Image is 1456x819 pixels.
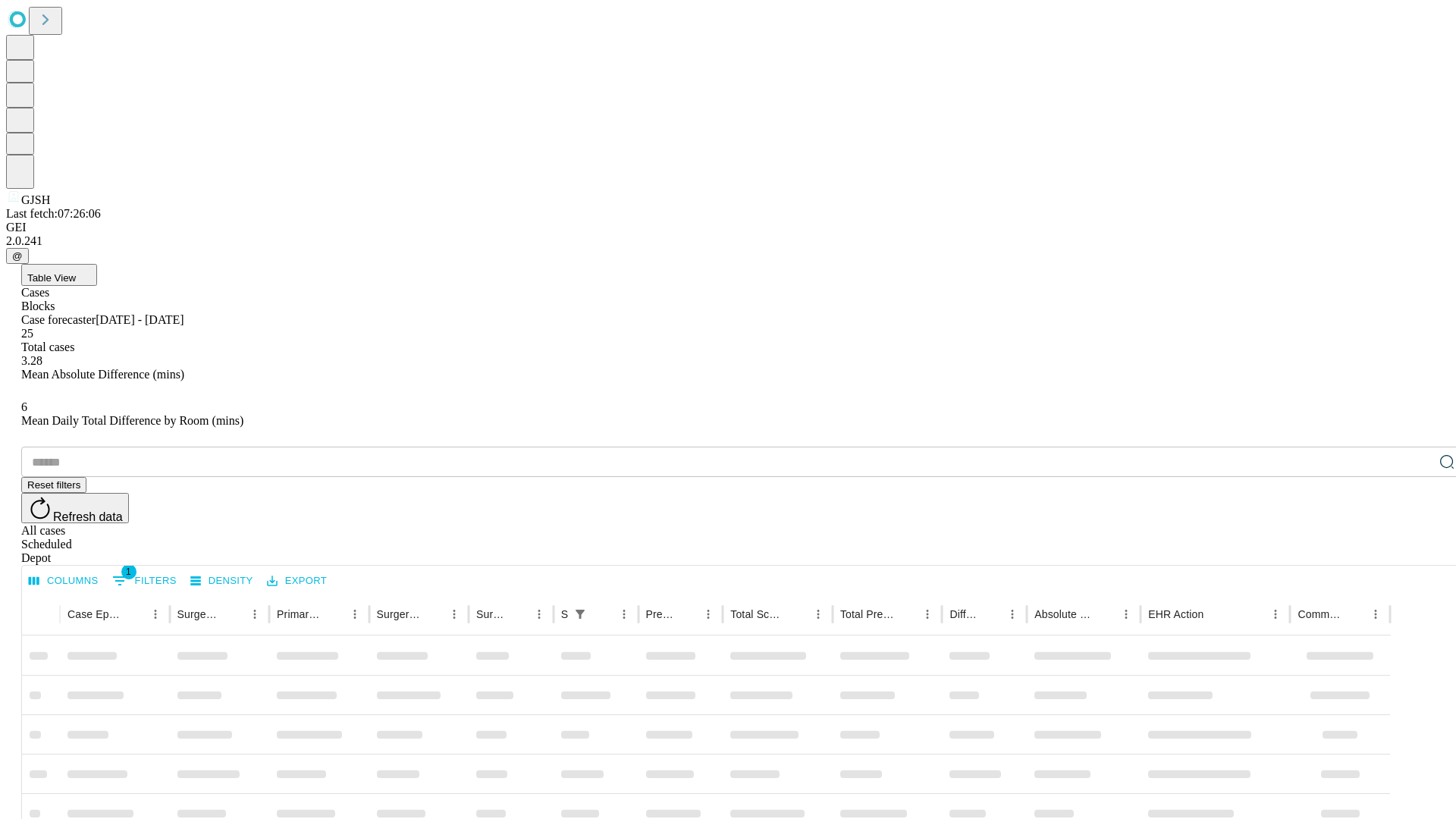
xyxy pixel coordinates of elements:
span: 1 [121,564,136,579]
button: Sort [223,604,244,625]
span: Mean Absolute Difference (mins) [21,368,184,381]
button: Menu [698,604,719,625]
div: Predicted In Room Duration [646,608,676,620]
span: @ [12,250,23,262]
span: Case forecaster [21,313,96,326]
div: Comments [1298,608,1341,620]
button: Menu [613,604,635,625]
div: Total Predicted Duration [840,608,895,620]
button: Refresh data [21,493,129,523]
div: Total Scheduled Duration [730,608,785,620]
span: Mean Daily Total Difference by Room (mins) [21,414,243,427]
button: Sort [786,604,808,625]
span: Last fetch: 07:26:06 [6,207,101,220]
button: Menu [917,604,938,625]
div: GEI [6,221,1450,234]
button: Sort [592,604,613,625]
button: Menu [808,604,829,625]
button: Export [263,570,331,593]
button: Menu [1365,604,1386,625]
button: Menu [1265,604,1286,625]
button: Menu [244,604,265,625]
button: Menu [1116,604,1137,625]
button: Sort [124,604,145,625]
span: [DATE] - [DATE] [96,313,184,326]
div: Difference [949,608,979,620]
button: Sort [323,604,344,625]
button: Sort [981,604,1002,625]
button: Sort [676,604,698,625]
span: Total cases [21,340,74,353]
div: Case Epic Id [67,608,122,620]
div: Scheduled In Room Duration [561,608,568,620]
div: Absolute Difference [1034,608,1093,620]
button: Menu [344,604,366,625]
button: Sort [896,604,917,625]
div: EHR Action [1148,608,1203,620]
button: Sort [1094,604,1116,625]
button: Table View [21,264,97,286]
button: Menu [529,604,550,625]
button: Show filters [108,569,180,593]
span: Refresh data [53,510,123,523]
div: Surgeon Name [177,608,221,620]
div: Surgery Date [476,608,506,620]
div: Primary Service [277,608,321,620]
span: 6 [21,400,27,413]
button: Sort [1344,604,1365,625]
div: Surgery Name [377,608,421,620]
div: 1 active filter [570,604,591,625]
button: Reset filters [21,477,86,493]
button: Menu [1002,604,1023,625]
span: Reset filters [27,479,80,491]
button: Sort [422,604,444,625]
span: GJSH [21,193,50,206]
button: Sort [507,604,529,625]
button: Sort [1205,604,1226,625]
button: Menu [145,604,166,625]
span: 25 [21,327,33,340]
span: 3.28 [21,354,42,367]
div: 2.0.241 [6,234,1450,248]
button: @ [6,248,29,264]
span: Table View [27,272,76,284]
button: Select columns [25,570,102,593]
button: Show filters [570,604,591,625]
button: Density [187,570,257,593]
button: Menu [444,604,465,625]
